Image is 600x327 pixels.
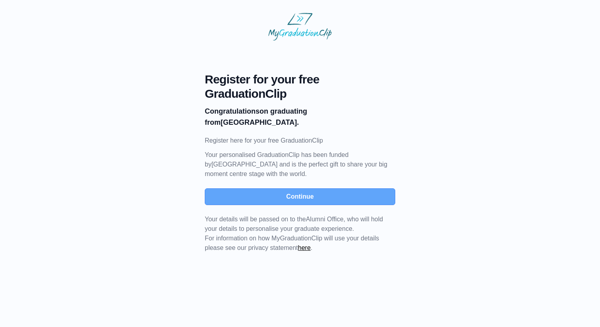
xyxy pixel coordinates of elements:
[268,13,332,41] img: MyGraduationClip
[298,244,311,251] a: here
[205,188,395,205] button: Continue
[306,216,344,223] span: Alumni Office
[205,87,395,101] span: GraduationClip
[205,216,383,232] span: Your details will be passed on to the , who will hold your details to personalise your graduate e...
[205,72,395,87] span: Register for your free
[205,150,395,179] p: Your personalised GraduationClip has been funded by [GEOGRAPHIC_DATA] and is the perfect gift to ...
[205,216,383,251] span: For information on how MyGraduationClip will use your details please see our privacy statement .
[205,136,395,145] p: Register here for your free GraduationClip
[205,107,260,115] b: Congratulations
[205,106,395,128] p: on graduating from [GEOGRAPHIC_DATA].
